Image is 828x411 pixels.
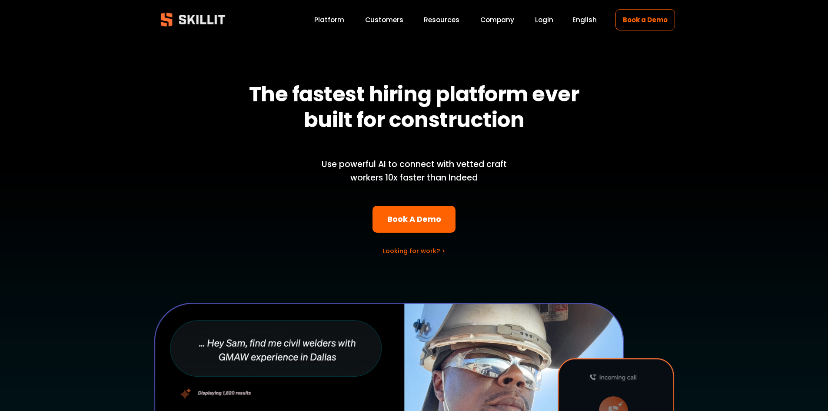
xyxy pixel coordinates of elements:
a: Book A Demo [372,206,456,233]
p: Use powerful AI to connect with vetted craft workers 10x faster than Indeed [307,158,522,184]
span: English [572,15,597,25]
span: Resources [424,15,459,25]
div: language picker [572,14,597,26]
img: Skillit [153,7,233,33]
a: Platform [314,14,344,26]
a: Customers [365,14,403,26]
a: folder dropdown [424,14,459,26]
strong: The fastest hiring platform ever built for construction [249,80,583,134]
a: Book a Demo [615,9,675,30]
a: Looking for work? > [383,247,445,255]
a: Company [480,14,514,26]
a: Login [535,14,553,26]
